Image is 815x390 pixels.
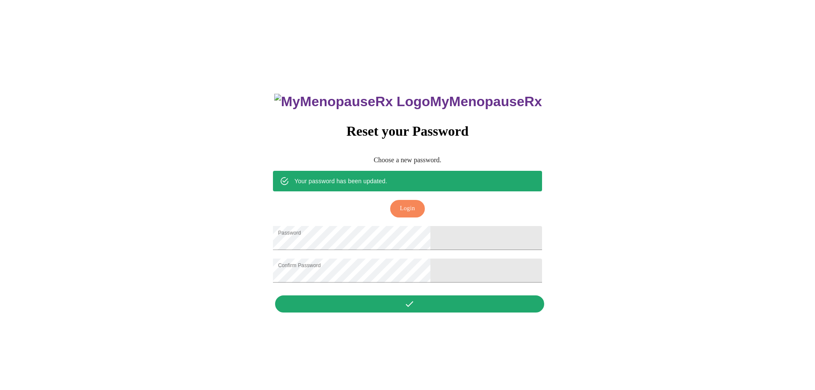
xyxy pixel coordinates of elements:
[390,200,425,217] button: Login
[273,156,542,164] p: Choose a new password.
[274,94,430,110] img: MyMenopauseRx Logo
[294,173,387,189] div: Your password has been updated.
[273,123,542,139] h3: Reset your Password
[400,203,415,214] span: Login
[274,94,542,110] h3: MyMenopauseRx
[388,204,427,211] a: Login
